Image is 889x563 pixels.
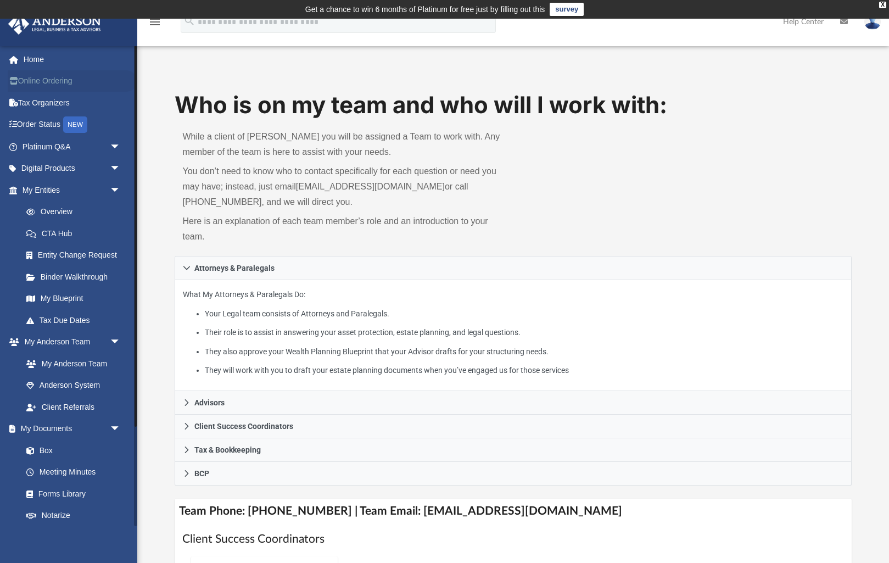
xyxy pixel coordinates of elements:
img: Anderson Advisors Platinum Portal [5,13,104,35]
a: My Anderson Team [15,353,126,375]
span: Attorneys & Paralegals [194,264,275,272]
div: Get a chance to win 6 months of Platinum for free just by filling out this [305,3,545,16]
span: arrow_drop_down [110,158,132,180]
span: Client Success Coordinators [194,422,293,430]
span: Tax & Bookkeeping [194,446,261,454]
a: My Entitiesarrow_drop_down [8,179,137,201]
p: Here is an explanation of each team member’s role and an introduction to your team. [182,214,505,244]
h1: Who is on my team and who will I work with: [175,89,851,121]
h1: Client Success Coordinators [182,531,843,547]
li: They will work with you to draft your estate planning documents when you’ve engaged us for those ... [205,364,843,377]
a: Online Ordering [8,70,137,92]
a: Box [15,439,126,461]
a: menu [148,21,161,29]
a: Order StatusNEW [8,114,137,136]
a: Tax Due Dates [15,309,137,331]
span: arrow_drop_down [110,331,132,354]
h4: Team Phone: [PHONE_NUMBER] | Team Email: [EMAIL_ADDRESS][DOMAIN_NAME] [175,499,851,523]
i: search [183,15,195,27]
img: User Pic [864,14,881,30]
span: arrow_drop_down [110,136,132,158]
a: Forms Library [15,483,126,505]
a: Anderson System [15,375,132,397]
a: [EMAIL_ADDRESS][DOMAIN_NAME] [296,182,445,191]
p: What My Attorneys & Paralegals Do: [183,288,843,377]
a: Entity Change Request [15,244,137,266]
p: You don’t need to know who to contact specifically for each question or need you may have; instea... [182,164,505,210]
a: Home [8,48,137,70]
a: Tax Organizers [8,92,137,114]
p: While a client of [PERSON_NAME] you will be assigned a Team to work with. Any member of the team ... [182,129,505,160]
a: Client Referrals [15,396,132,418]
a: Client Success Coordinators [175,415,851,438]
a: Digital Productsarrow_drop_down [8,158,137,180]
a: Notarize [15,505,132,527]
span: BCP [194,470,209,477]
li: They also approve your Wealth Planning Blueprint that your Advisor drafts for your structuring ne... [205,345,843,359]
i: menu [148,15,161,29]
a: Meeting Minutes [15,461,132,483]
a: Tax & Bookkeeping [175,438,851,462]
a: CTA Hub [15,222,137,244]
a: My Documentsarrow_drop_down [8,418,132,440]
span: Advisors [194,399,225,406]
span: arrow_drop_down [110,179,132,202]
a: My Anderson Teamarrow_drop_down [8,331,132,353]
span: arrow_drop_down [110,418,132,441]
li: Their role is to assist in answering your asset protection, estate planning, and legal questions. [205,326,843,339]
a: Platinum Q&Aarrow_drop_down [8,136,137,158]
div: NEW [63,116,87,133]
a: survey [550,3,584,16]
div: close [879,2,886,8]
a: Attorneys & Paralegals [175,256,851,280]
a: My Blueprint [15,288,132,310]
a: Overview [15,201,137,223]
a: Binder Walkthrough [15,266,137,288]
li: Your Legal team consists of Attorneys and Paralegals. [205,307,843,321]
div: Attorneys & Paralegals [175,280,851,392]
a: Advisors [175,391,851,415]
a: BCP [175,462,851,486]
